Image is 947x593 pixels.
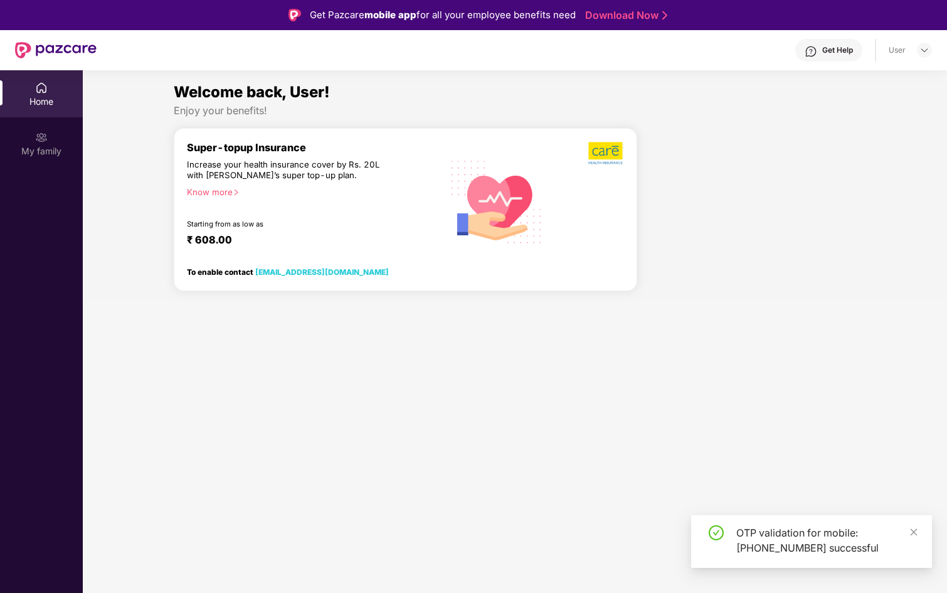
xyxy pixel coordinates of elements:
[288,9,301,21] img: Logo
[187,267,389,276] div: To enable contact
[588,141,624,165] img: b5dec4f62d2307b9de63beb79f102df3.png
[805,45,817,58] img: svg+xml;base64,PHN2ZyBpZD0iSGVscC0zMngzMiIgeG1sbnM9Imh0dHA6Ly93d3cudzMub3JnLzIwMDAvc3ZnIiB3aWR0aD...
[909,528,918,537] span: close
[174,104,856,117] div: Enjoy your benefits!
[822,45,853,55] div: Get Help
[187,220,389,228] div: Starting from as low as
[919,45,929,55] img: svg+xml;base64,PHN2ZyBpZD0iRHJvcGRvd24tMzJ4MzIiIHhtbG5zPSJodHRwOi8vd3d3LnczLm9yZy8yMDAwL3N2ZyIgd2...
[255,267,389,277] a: [EMAIL_ADDRESS][DOMAIN_NAME]
[35,131,48,144] img: svg+xml;base64,PHN2ZyB3aWR0aD0iMjAiIGhlaWdodD0iMjAiIHZpZXdCb3g9IjAgMCAyMCAyMCIgZmlsbD0ibm9uZSIgeG...
[736,525,917,555] div: OTP validation for mobile: [PHONE_NUMBER] successful
[174,83,330,101] span: Welcome back, User!
[15,42,97,58] img: New Pazcare Logo
[662,9,667,22] img: Stroke
[187,159,388,181] div: Increase your health insurance cover by Rs. 20L with [PERSON_NAME]’s super top-up plan.
[187,187,435,196] div: Know more
[233,189,240,196] span: right
[35,82,48,94] img: svg+xml;base64,PHN2ZyBpZD0iSG9tZSIgeG1sbnM9Imh0dHA6Ly93d3cudzMub3JnLzIwMDAvc3ZnIiB3aWR0aD0iMjAiIG...
[187,233,430,248] div: ₹ 608.00
[709,525,724,540] span: check-circle
[187,141,442,154] div: Super-topup Insurance
[310,8,576,23] div: Get Pazcare for all your employee benefits need
[364,9,416,21] strong: mobile app
[889,45,906,55] div: User
[585,9,664,22] a: Download Now
[442,146,551,257] img: svg+xml;base64,PHN2ZyB4bWxucz0iaHR0cDovL3d3dy53My5vcmcvMjAwMC9zdmciIHhtbG5zOnhsaW5rPSJodHRwOi8vd3...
